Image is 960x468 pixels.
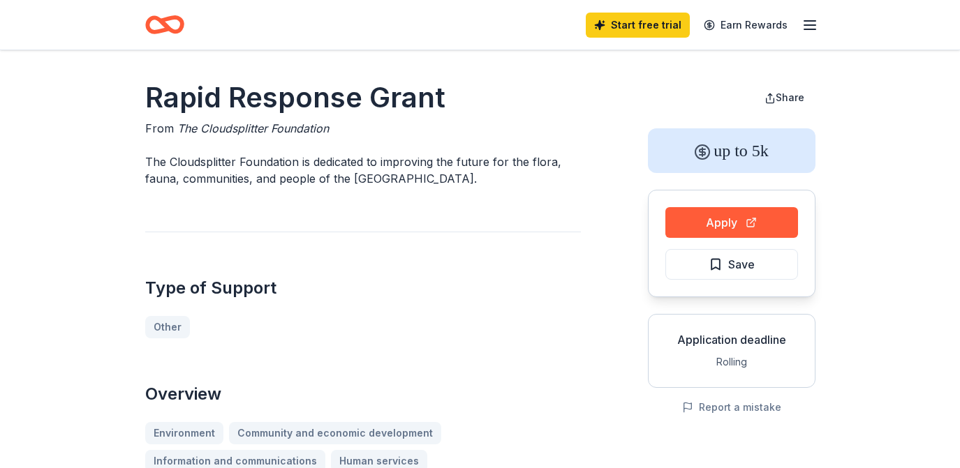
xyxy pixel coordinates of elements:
[648,128,815,173] div: up to 5k
[665,207,798,238] button: Apply
[660,354,804,370] div: Rolling
[660,331,804,348] div: Application deadline
[665,249,798,280] button: Save
[145,383,581,405] h2: Overview
[728,255,755,273] span: Save
[145,78,581,117] h1: Rapid Response Grant
[145,153,581,187] p: The Cloudsplitter Foundation is dedicated to improving the future for the flora, fauna, communiti...
[586,13,690,38] a: Start free trial
[695,13,796,38] a: Earn Rewards
[145,120,581,137] div: From
[776,91,804,103] span: Share
[145,8,184,41] a: Home
[753,84,815,112] button: Share
[145,277,581,299] h2: Type of Support
[177,121,329,135] span: The Cloudsplitter Foundation
[682,399,781,416] button: Report a mistake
